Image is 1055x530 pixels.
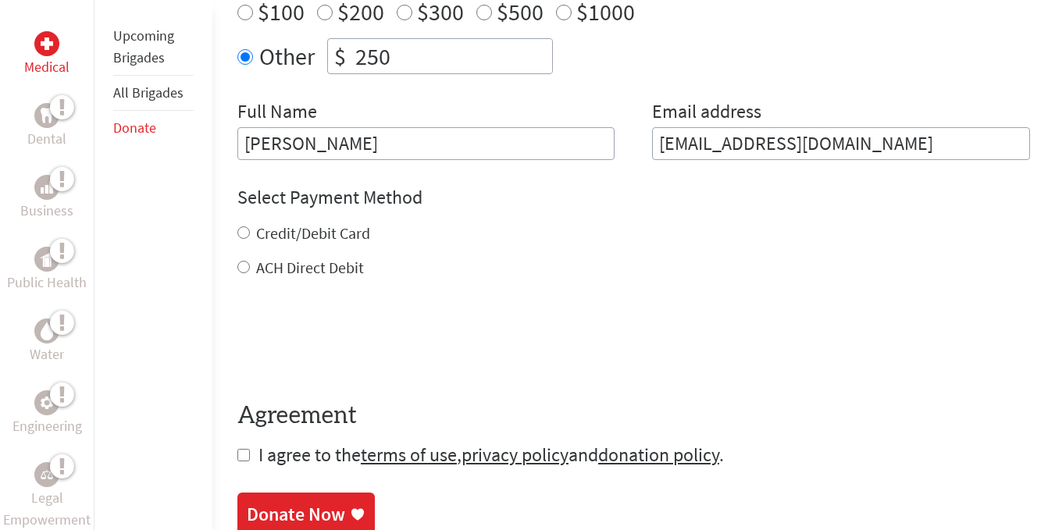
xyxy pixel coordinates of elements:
[113,119,156,137] a: Donate
[237,185,1030,210] h4: Select Payment Method
[361,443,457,467] a: terms of use
[462,443,568,467] a: privacy policy
[41,470,53,479] img: Legal Empowerment
[237,127,615,160] input: Enter Full Name
[328,39,352,73] div: $
[256,258,364,277] label: ACH Direct Debit
[652,127,1030,160] input: Your Email
[20,175,73,222] a: BusinessBusiness
[652,99,761,127] label: Email address
[20,200,73,222] p: Business
[34,462,59,487] div: Legal Empowerment
[34,247,59,272] div: Public Health
[34,175,59,200] div: Business
[34,390,59,415] div: Engineering
[237,310,475,371] iframe: reCAPTCHA
[41,322,53,340] img: Water
[41,37,53,50] img: Medical
[113,19,194,76] li: Upcoming Brigades
[237,99,317,127] label: Full Name
[113,111,194,145] li: Donate
[7,272,87,293] p: Public Health
[41,181,53,194] img: Business
[259,38,315,74] label: Other
[598,443,719,467] a: donation policy
[34,31,59,56] div: Medical
[258,443,724,467] span: I agree to the , and .
[34,318,59,343] div: Water
[27,128,66,150] p: Dental
[41,251,53,267] img: Public Health
[7,247,87,293] a: Public HealthPublic Health
[256,223,370,243] label: Credit/Debit Card
[30,318,64,365] a: WaterWater
[30,343,64,365] p: Water
[34,103,59,128] div: Dental
[12,415,82,437] p: Engineering
[113,27,174,66] a: Upcoming Brigades
[41,397,53,409] img: Engineering
[113,76,194,111] li: All Brigades
[237,402,1030,430] h4: Agreement
[41,108,53,123] img: Dental
[12,390,82,437] a: EngineeringEngineering
[247,502,345,527] div: Donate Now
[24,31,70,78] a: MedicalMedical
[24,56,70,78] p: Medical
[113,84,184,101] a: All Brigades
[352,39,552,73] input: Enter Amount
[27,103,66,150] a: DentalDental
